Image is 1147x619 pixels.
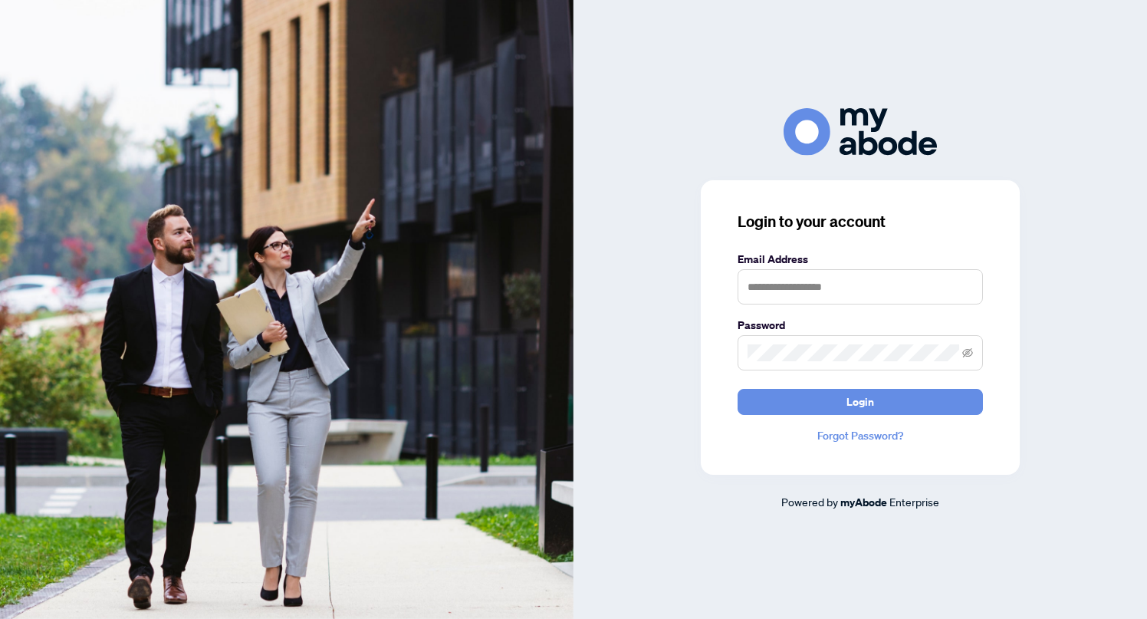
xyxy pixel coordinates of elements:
[889,495,939,509] span: Enterprise
[738,427,983,444] a: Forgot Password?
[784,108,937,155] img: ma-logo
[962,347,973,358] span: eye-invisible
[846,390,874,414] span: Login
[738,251,983,268] label: Email Address
[738,389,983,415] button: Login
[840,494,887,511] a: myAbode
[781,495,838,509] span: Powered by
[738,211,983,232] h3: Login to your account
[738,317,983,334] label: Password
